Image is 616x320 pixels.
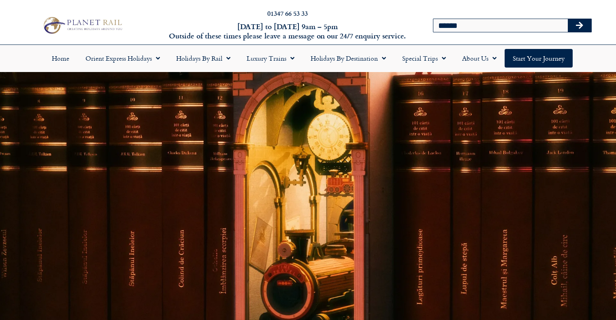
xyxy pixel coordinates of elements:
[44,49,77,68] a: Home
[4,49,612,68] nav: Menu
[303,49,394,68] a: Holidays by Destination
[267,8,308,18] a: 01347 66 53 33
[394,49,454,68] a: Special Trips
[77,49,168,68] a: Orient Express Holidays
[505,49,573,68] a: Start your Journey
[166,22,409,41] h6: [DATE] to [DATE] 9am – 5pm Outside of these times please leave a message on our 24/7 enquiry serv...
[239,49,303,68] a: Luxury Trains
[568,19,591,32] button: Search
[168,49,239,68] a: Holidays by Rail
[40,15,124,36] img: Planet Rail Train Holidays Logo
[454,49,505,68] a: About Us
